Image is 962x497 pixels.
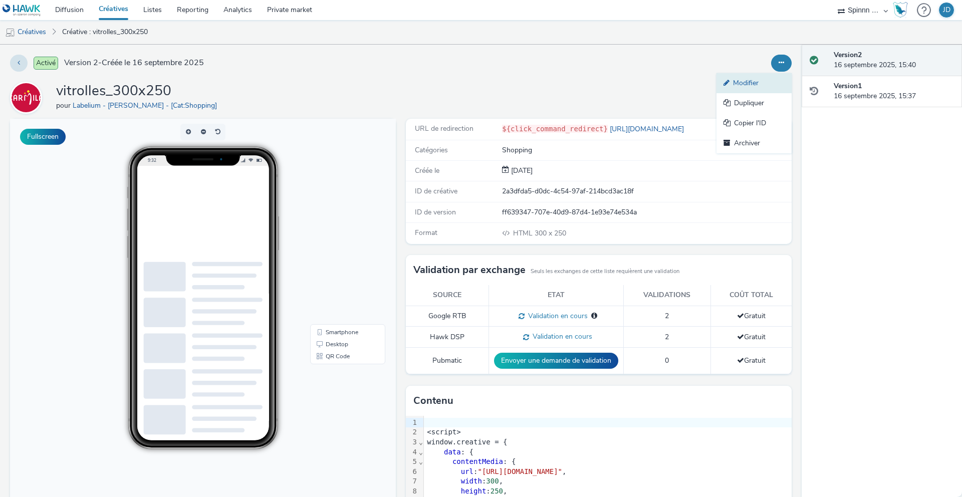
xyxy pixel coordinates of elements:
span: Activé [34,57,58,70]
li: Smartphone [302,207,373,219]
li: QR Code [302,231,373,243]
span: url [461,467,473,475]
span: HTML [513,228,535,238]
span: ID de version [415,207,456,217]
th: Coût total [710,285,792,306]
img: mobile [5,28,15,38]
div: 16 septembre 2025, 15:40 [834,50,954,71]
span: Gratuit [737,356,766,365]
div: ff639347-707e-40d9-87d4-1e93e74e534a [502,207,791,217]
span: 300 [486,477,499,485]
h1: vitrolles_300x250 [56,82,221,101]
span: Validation en cours [529,332,592,341]
a: Dupliquer [716,93,792,113]
span: data [444,448,461,456]
span: 0 [665,356,669,365]
th: Source [406,285,489,306]
div: 7 [406,476,418,486]
a: Copier l'ID [716,113,792,133]
div: 8 [406,486,418,496]
span: pour [56,101,73,110]
span: "[URL][DOMAIN_NAME]" [477,467,562,475]
span: height [461,487,487,495]
div: Shopping [502,145,791,155]
div: : , [424,476,792,486]
span: Validation en cours [525,311,588,321]
span: 2 [665,311,669,321]
span: 300 x 250 [512,228,566,238]
div: window.creative = { [424,437,792,447]
div: <script> [424,427,792,437]
span: width [461,477,482,485]
a: Archiver [716,133,792,153]
div: 2a3dfda5-d0dc-4c54-97af-214bcd3ac18f [502,186,791,196]
span: [DATE] [509,166,533,175]
th: Validations [623,285,710,306]
span: 2 [665,332,669,342]
td: Pubmatic [406,348,489,374]
span: 250 [491,487,503,495]
td: Hawk DSP [406,327,489,348]
div: JD [943,3,950,18]
div: 2 [406,427,418,437]
h3: Contenu [413,393,453,408]
span: contentMedia [452,457,503,465]
span: Fold line [418,457,423,465]
div: 16 septembre 2025, 15:37 [834,81,954,102]
strong: Version 2 [834,50,862,60]
span: Gratuit [737,332,766,342]
code: ${click_command_redirect} [502,125,608,133]
a: Labelium - JD - Carmila - [Cat:Shopping] [10,93,46,102]
img: Hawk Academy [893,2,908,18]
span: Fold line [418,438,423,446]
div: 4 [406,447,418,457]
button: Fullscreen [20,129,66,145]
div: 6 [406,467,418,477]
li: Desktop [302,219,373,231]
div: Création 16 septembre 2025, 15:37 [509,166,533,176]
img: undefined Logo [3,4,41,17]
span: Gratuit [737,311,766,321]
th: Etat [489,285,623,306]
div: : { [424,447,792,457]
a: Créative : vitrolles_300x250 [57,20,153,44]
span: 9:32 [138,39,146,44]
a: Labelium - [PERSON_NAME] - [Cat:Shopping] [73,101,221,110]
div: : , [424,467,792,477]
span: URL de redirection [415,124,473,133]
span: ID de créative [415,186,457,196]
div: : , [424,486,792,496]
a: Modifier [716,73,792,93]
a: Hawk Academy [893,2,912,18]
td: Google RTB [406,306,489,327]
a: [URL][DOMAIN_NAME] [608,124,688,134]
strong: Version 1 [834,81,862,91]
img: Labelium - JD - Carmila - [Cat:Shopping] [12,83,41,112]
div: : { [424,457,792,467]
span: Créée le [415,166,439,175]
span: Format [415,228,437,237]
span: Catégories [415,145,448,155]
div: 5 [406,457,418,467]
span: Smartphone [316,210,348,216]
span: Fold line [418,448,423,456]
small: Seuls les exchanges de cette liste requièrent une validation [531,268,679,276]
h3: Validation par exchange [413,263,526,278]
div: 1 [406,418,418,428]
div: 3 [406,437,418,447]
span: Desktop [316,222,338,228]
span: QR Code [316,234,340,240]
button: Envoyer une demande de validation [494,353,618,369]
span: Version 2 - Créée le 16 septembre 2025 [64,57,204,69]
